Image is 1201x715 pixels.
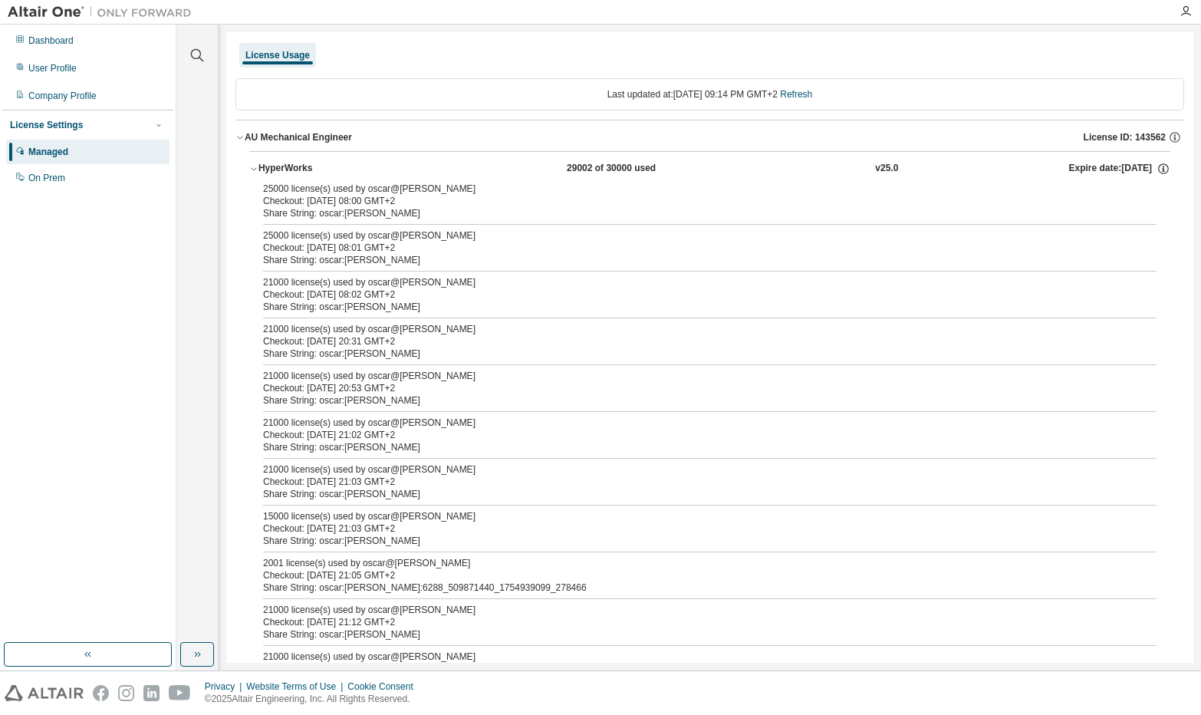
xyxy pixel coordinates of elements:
div: Share String: oscar:[PERSON_NAME]:6288_509871440_1754939099_278466 [263,582,1120,594]
div: 21000 license(s) used by oscar@[PERSON_NAME] [263,417,1120,429]
div: HyperWorks [258,162,396,176]
p: © 2025 Altair Engineering, Inc. All Rights Reserved. [205,693,423,706]
div: Company Profile [28,90,97,102]
div: Checkout: [DATE] 21:05 GMT+2 [263,569,1120,582]
img: Altair One [8,5,199,20]
img: youtube.svg [169,685,191,701]
div: v25.0 [875,162,898,176]
div: Cookie Consent [347,680,422,693]
div: Last updated at: [DATE] 09:14 PM GMT+2 [235,78,1184,110]
div: Website Terms of Use [246,680,347,693]
div: Share String: oscar:[PERSON_NAME] [263,348,1120,360]
div: 21000 license(s) used by oscar@[PERSON_NAME] [263,323,1120,335]
div: 21000 license(s) used by oscar@[PERSON_NAME] [263,651,1120,663]
div: Share String: oscar:[PERSON_NAME] [263,488,1120,500]
div: Share String: oscar:[PERSON_NAME] [263,628,1120,641]
div: 25000 license(s) used by oscar@[PERSON_NAME] [263,229,1120,242]
img: linkedin.svg [143,685,160,701]
div: Checkout: [DATE] 21:12 GMT+2 [263,616,1120,628]
div: Share String: oscar:[PERSON_NAME] [263,394,1120,407]
div: 15000 license(s) used by oscar@[PERSON_NAME] [263,510,1120,522]
div: On Prem [28,172,65,184]
div: Privacy [205,680,246,693]
span: License ID: 143562 [1084,131,1166,143]
div: Share String: oscar:[PERSON_NAME] [263,301,1120,313]
div: Share String: oscar:[PERSON_NAME] [263,441,1120,453]
div: Checkout: [DATE] 20:53 GMT+2 [263,382,1120,394]
div: Checkout: [DATE] 08:00 GMT+2 [263,195,1120,207]
div: Checkout: [DATE] 08:02 GMT+2 [263,288,1120,301]
div: License Usage [245,49,310,61]
img: facebook.svg [93,685,109,701]
div: Share String: oscar:[PERSON_NAME] [263,207,1120,219]
div: Checkout: [DATE] 20:31 GMT+2 [263,335,1120,348]
div: 25000 license(s) used by oscar@[PERSON_NAME] [263,183,1120,195]
div: User Profile [28,62,77,74]
div: Checkout: [DATE] 21:03 GMT+2 [263,522,1120,535]
div: Checkout: [DATE] 08:01 GMT+2 [263,242,1120,254]
div: Expire date: [DATE] [1069,162,1170,176]
div: Share String: oscar:[PERSON_NAME] [263,254,1120,266]
div: 21000 license(s) used by oscar@[PERSON_NAME] [263,463,1120,476]
img: instagram.svg [118,685,134,701]
button: HyperWorks29002 of 30000 usedv25.0Expire date:[DATE] [249,152,1170,186]
div: Checkout: [DATE] 21:02 GMT+2 [263,429,1120,441]
div: 2001 license(s) used by oscar@[PERSON_NAME] [263,557,1120,569]
div: 21000 license(s) used by oscar@[PERSON_NAME] [263,370,1120,382]
a: Refresh [780,89,812,100]
div: Managed [28,146,68,158]
div: License Settings [10,119,83,131]
div: AU Mechanical Engineer [245,131,352,143]
div: 21000 license(s) used by oscar@[PERSON_NAME] [263,604,1120,616]
button: AU Mechanical EngineerLicense ID: 143562 [235,120,1184,154]
div: Checkout: [DATE] 21:03 GMT+2 [263,476,1120,488]
div: 29002 of 30000 used [567,162,705,176]
img: altair_logo.svg [5,685,84,701]
div: Dashboard [28,35,74,47]
div: Share String: oscar:[PERSON_NAME] [263,535,1120,547]
div: 21000 license(s) used by oscar@[PERSON_NAME] [263,276,1120,288]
